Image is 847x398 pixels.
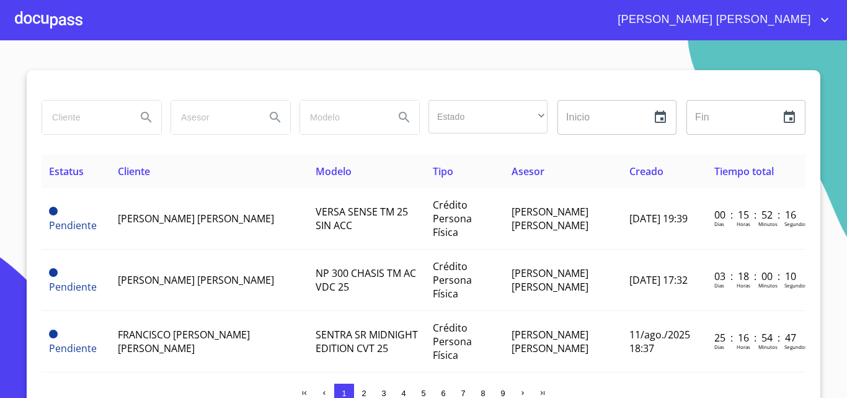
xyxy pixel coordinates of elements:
span: 8 [481,389,485,398]
span: [PERSON_NAME] [PERSON_NAME] [608,10,817,30]
p: 03 : 18 : 00 : 10 [714,269,798,283]
p: Horas [737,220,750,227]
span: Pendiente [49,207,58,215]
input: search [171,101,255,134]
span: SENTRA SR MIDNIGHT EDITION CVT 25 [316,328,418,355]
span: FRANCISCO [PERSON_NAME] [PERSON_NAME] [118,328,250,355]
p: Dias [714,220,724,227]
span: [PERSON_NAME] [PERSON_NAME] [118,212,274,225]
span: Pendiente [49,280,97,294]
span: 1 [342,389,346,398]
p: Dias [714,343,724,350]
p: Minutos [758,220,778,227]
span: Estatus [49,165,84,178]
p: 00 : 15 : 52 : 16 [714,208,798,222]
span: NP 300 CHASIS TM AC VDC 25 [316,266,416,294]
span: 3 [381,389,386,398]
span: Crédito Persona Física [433,321,472,362]
p: 25 : 16 : 54 : 47 [714,331,798,345]
button: account of current user [608,10,832,30]
div: ​ [428,100,548,133]
span: [DATE] 19:39 [629,212,688,225]
button: Search [389,102,419,132]
button: Search [131,102,161,132]
span: [PERSON_NAME] [PERSON_NAME] [118,273,274,287]
span: VERSA SENSE TM 25 SIN ACC [316,205,408,232]
button: Search [260,102,290,132]
input: search [300,101,384,134]
span: Pendiente [49,341,97,355]
span: Pendiente [49,330,58,338]
span: Pendiente [49,219,97,232]
p: Dias [714,282,724,289]
span: Crédito Persona Física [433,260,472,301]
span: Crédito Persona Física [433,198,472,239]
span: Tiempo total [714,165,774,178]
span: 11/ago./2025 18:37 [629,328,690,355]
span: Cliente [118,165,150,178]
span: 7 [461,389,465,398]
span: [PERSON_NAME] [PERSON_NAME] [512,266,588,294]
span: Creado [629,165,663,178]
span: 9 [500,389,505,398]
span: 5 [421,389,425,398]
p: Minutos [758,343,778,350]
span: Modelo [316,165,352,178]
span: Pendiente [49,268,58,277]
span: [PERSON_NAME] [PERSON_NAME] [512,205,588,232]
span: Tipo [433,165,453,178]
p: Segundos [784,343,807,350]
span: 6 [441,389,445,398]
p: Minutos [758,282,778,289]
p: Segundos [784,220,807,227]
span: 2 [361,389,366,398]
span: [DATE] 17:32 [629,273,688,287]
span: [PERSON_NAME] [PERSON_NAME] [512,328,588,355]
input: search [42,101,126,134]
p: Segundos [784,282,807,289]
p: Horas [737,282,750,289]
p: Horas [737,343,750,350]
span: Asesor [512,165,544,178]
span: 4 [401,389,406,398]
